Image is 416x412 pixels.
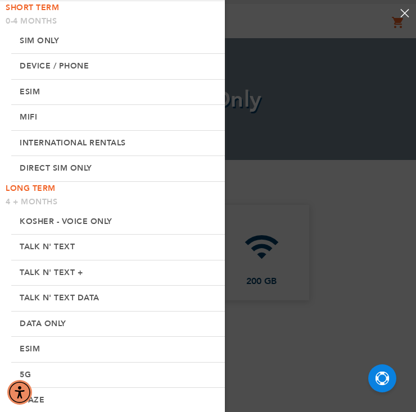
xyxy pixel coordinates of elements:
[11,156,225,182] a: Direct SIM Only
[6,196,57,207] sapn: 4 + Months
[11,54,225,80] a: Device / Phone
[11,337,225,363] a: ESIM
[11,105,225,131] a: Mifi
[11,80,225,106] a: ESIM
[11,363,225,388] a: 5G
[11,29,225,54] a: SIM Only
[6,2,59,13] strong: Short term
[11,260,225,286] a: Talk n' Text +
[11,286,225,312] a: Talk n' Text Data
[11,235,225,260] a: Talk n' Text
[11,131,225,157] a: International rentals
[7,380,32,405] div: Accessibility Menu
[6,183,56,194] strong: Long Term
[11,209,225,235] a: Kosher - voice only
[11,312,225,337] a: Data only
[6,16,57,26] sapn: 0-4 Months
